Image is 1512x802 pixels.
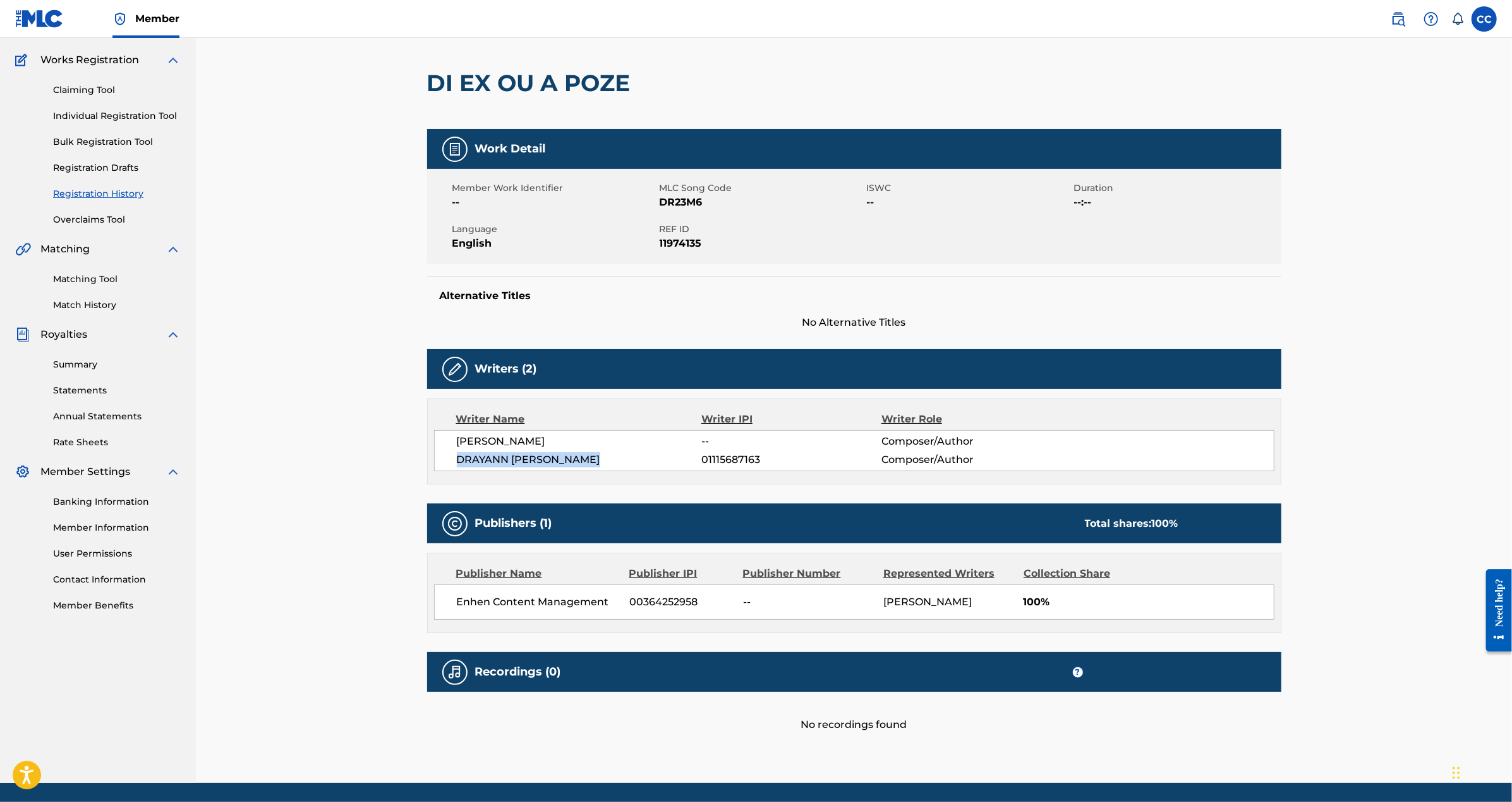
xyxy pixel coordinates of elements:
[1391,11,1406,27] img: search
[53,213,181,226] a: Overclaims Tool
[867,182,1071,195] span: ISWC
[1074,182,1278,195] span: Duration
[15,464,30,479] img: Member Settings
[53,436,181,449] a: Rate Sheets
[457,434,702,449] span: [PERSON_NAME]
[743,566,874,581] div: Publisher Number
[15,52,32,68] img: Works Registration
[452,182,656,195] span: Member Work Identifier
[1472,6,1497,32] div: User Menu
[166,52,181,68] img: expand
[53,83,181,97] a: Claiming Tool
[743,595,874,610] span: --
[53,161,181,175] a: Registration Drafts
[1024,566,1146,581] div: Collection Share
[1477,560,1512,662] iframe: Resource Center
[867,195,1071,210] span: --
[53,187,181,200] a: Registration History
[475,516,552,531] h5: Publishers (1)
[40,242,90,257] span: Matching
[40,327,87,342] span: Royalties
[1453,754,1460,792] div: Drag
[447,516,463,531] img: Publishers
[701,412,881,427] div: Writer IPI
[427,315,1281,330] span: No Alternative Titles
[427,69,637,97] h2: DI EX OU A POZE
[701,452,881,467] span: 01115687163
[1085,516,1178,531] div: Total shares:
[881,412,1045,427] div: Writer Role
[1451,13,1464,25] div: Notifications
[883,566,1014,581] div: Represented Writers
[53,384,181,397] a: Statements
[53,299,181,312] a: Match History
[53,109,181,123] a: Individual Registration Tool
[15,9,64,28] img: MLC Logo
[881,452,1045,467] span: Composer/Author
[456,412,702,427] div: Writer Name
[660,182,864,195] span: MLC Song Code
[660,223,864,236] span: REF ID
[1024,595,1274,610] span: 100%
[457,595,620,610] span: Enhen Content Management
[447,362,463,377] img: Writers
[15,242,31,257] img: Matching
[135,11,179,26] span: Member
[440,290,1269,302] h5: Alternative Titles
[475,362,537,376] h5: Writers (2)
[629,566,734,581] div: Publisher IPI
[452,236,656,251] span: English
[166,464,181,479] img: expand
[427,692,1281,732] div: No recordings found
[1418,6,1444,32] div: Help
[53,273,181,286] a: Matching Tool
[660,236,864,251] span: 11974135
[629,595,734,610] span: 00364252958
[166,242,181,257] img: expand
[166,327,181,342] img: expand
[40,52,139,68] span: Works Registration
[660,195,864,210] span: DR23M6
[15,327,30,342] img: Royalties
[53,495,181,509] a: Banking Information
[1074,195,1278,210] span: --:--
[881,434,1045,449] span: Composer/Author
[53,135,181,149] a: Bulk Registration Tool
[53,358,181,371] a: Summary
[475,142,546,156] h5: Work Detail
[447,665,463,680] img: Recordings
[447,142,463,157] img: Work Detail
[475,665,561,679] h5: Recordings (0)
[701,434,881,449] span: --
[53,547,181,560] a: User Permissions
[112,11,128,27] img: Top Rightsholder
[1152,517,1178,529] span: 100 %
[1424,11,1439,27] img: help
[452,195,656,210] span: --
[1073,667,1083,677] span: ?
[1449,741,1512,802] iframe: Chat Widget
[1386,6,1411,32] a: Public Search
[452,223,656,236] span: Language
[457,452,702,467] span: DRAYANN [PERSON_NAME]
[53,410,181,423] a: Annual Statements
[53,521,181,534] a: Member Information
[40,464,130,479] span: Member Settings
[53,599,181,612] a: Member Benefits
[456,566,620,581] div: Publisher Name
[53,573,181,586] a: Contact Information
[883,596,972,608] span: [PERSON_NAME]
